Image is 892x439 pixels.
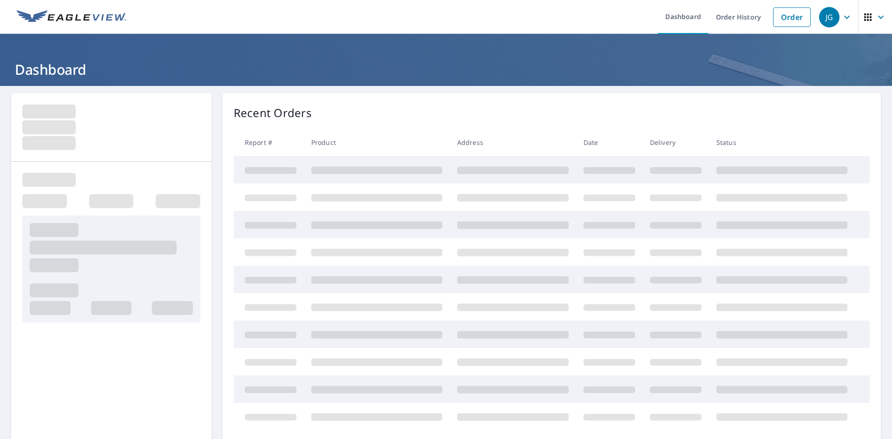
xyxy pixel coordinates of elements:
a: Order [773,7,811,27]
th: Delivery [643,129,709,156]
div: JG [819,7,840,27]
th: Report # [234,129,304,156]
th: Date [576,129,643,156]
th: Address [450,129,576,156]
th: Product [304,129,450,156]
h1: Dashboard [11,60,881,79]
p: Recent Orders [234,105,312,121]
img: EV Logo [17,10,126,24]
th: Status [709,129,855,156]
